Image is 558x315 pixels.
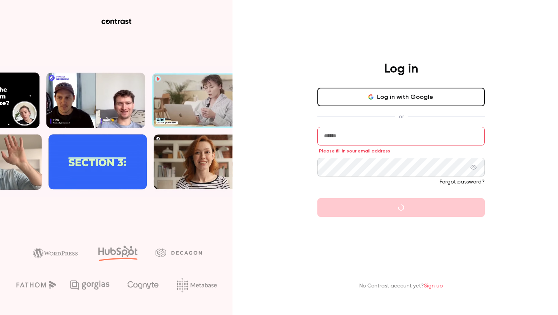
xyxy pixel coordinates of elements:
[319,148,390,154] span: Please fill in your email address
[155,248,202,257] img: decagon
[384,61,418,77] h4: Log in
[317,88,485,106] button: Log in with Google
[424,283,443,289] a: Sign up
[395,112,408,121] span: or
[359,282,443,290] p: No Contrast account yet?
[439,179,485,185] a: Forgot password?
